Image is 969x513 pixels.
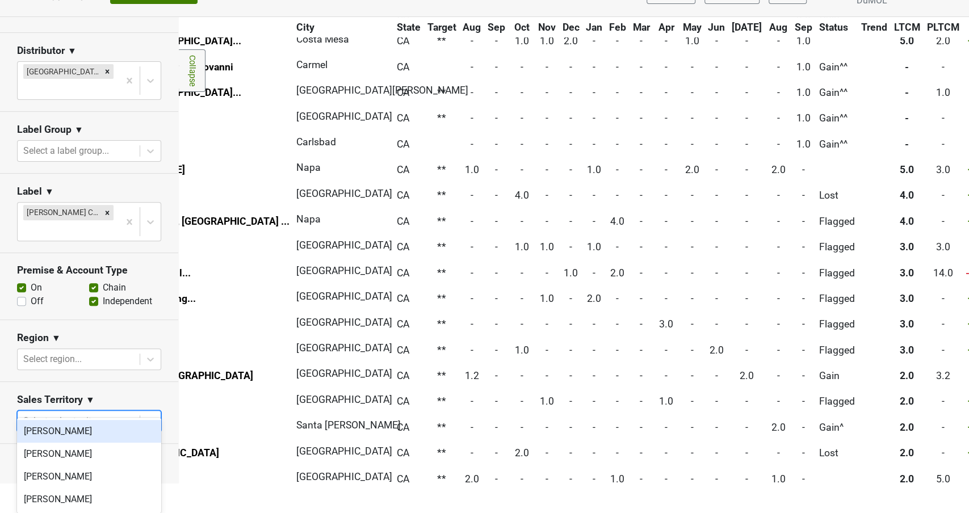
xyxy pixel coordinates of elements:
span: - [640,241,643,253]
span: - [569,216,572,227]
a: Collapse [179,49,205,92]
span: - [495,138,498,150]
span: - [905,112,909,124]
span: - [715,87,718,98]
span: - [802,293,805,304]
span: - [665,112,668,124]
span: [GEOGRAPHIC_DATA] [296,111,392,122]
span: 1.0 [540,293,554,304]
span: - [471,293,473,304]
td: Gain^^ [816,106,858,131]
span: - [941,293,944,304]
span: 3.0 [936,241,950,253]
span: 1.0 [514,344,528,356]
span: ▼ [52,331,61,345]
span: CA [397,164,409,175]
span: - [745,267,748,279]
span: - [745,112,748,124]
h3: Sales Territory [17,394,83,406]
span: - [546,138,548,150]
th: State: activate to sort column ascending [394,17,423,37]
span: - [471,112,473,124]
th: LTCM: activate to sort column ascending [891,17,923,37]
span: CA [397,190,409,201]
div: [PERSON_NAME] [17,465,161,488]
span: 4.0 [900,190,914,201]
span: - [665,241,668,253]
span: - [495,190,498,201]
td: Flagged [816,312,858,337]
span: - [471,216,473,227]
span: CA [397,344,409,356]
span: - [665,61,668,73]
span: - [691,216,694,227]
span: - [471,344,473,356]
span: - [616,138,619,150]
th: Jul: activate to sort column ascending [729,17,765,37]
span: - [616,241,619,253]
span: - [777,35,779,47]
label: Independent [103,295,152,308]
span: - [802,216,805,227]
span: LTCM [894,22,920,33]
span: - [691,318,694,330]
span: - [471,35,473,47]
span: - [471,190,473,201]
span: - [665,344,668,356]
th: Sep: activate to sort column ascending [485,17,508,37]
div: [PERSON_NAME] [17,420,161,443]
span: [GEOGRAPHIC_DATA] [296,188,392,199]
span: - [546,61,548,73]
th: Aug: activate to sort column ascending [766,17,791,37]
span: 4.0 [514,190,528,201]
span: - [569,164,572,175]
span: - [640,190,643,201]
span: - [616,190,619,201]
span: 5.0 [900,35,914,47]
th: Nov: activate to sort column ascending [535,17,559,37]
td: Flagged [816,235,858,259]
span: - [616,293,619,304]
span: - [777,216,779,227]
span: - [593,35,595,47]
th: May: activate to sort column ascending [680,17,704,37]
span: - [691,293,694,304]
span: - [941,318,944,330]
span: - [593,318,595,330]
span: - [616,318,619,330]
span: - [593,267,595,279]
th: Sep: activate to sort column ascending [792,17,815,37]
span: Carmel [296,59,328,70]
span: 1.0 [796,87,811,98]
label: On [31,281,42,295]
span: - [777,112,779,124]
span: - [495,318,498,330]
span: 3.0 [900,344,914,356]
span: - [569,190,572,201]
span: - [715,216,718,227]
span: 2.0 [587,293,601,304]
span: - [941,112,944,124]
span: - [691,61,694,73]
span: - [569,112,572,124]
div: Remove Monterey-CA [101,64,114,79]
span: - [616,344,619,356]
span: - [640,293,643,304]
span: CA [397,87,409,98]
span: - [569,241,572,253]
span: - [546,112,548,124]
span: - [665,138,668,150]
span: - [777,241,779,253]
span: 3.0 [659,318,673,330]
td: Gain^^ [816,80,858,104]
span: - [546,190,548,201]
span: - [495,87,498,98]
span: Napa [296,213,321,225]
span: - [745,293,748,304]
span: - [715,164,718,175]
span: 1.0 [540,35,554,47]
span: [GEOGRAPHIC_DATA] [296,368,392,379]
span: - [616,164,619,175]
span: - [665,35,668,47]
span: - [616,112,619,124]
